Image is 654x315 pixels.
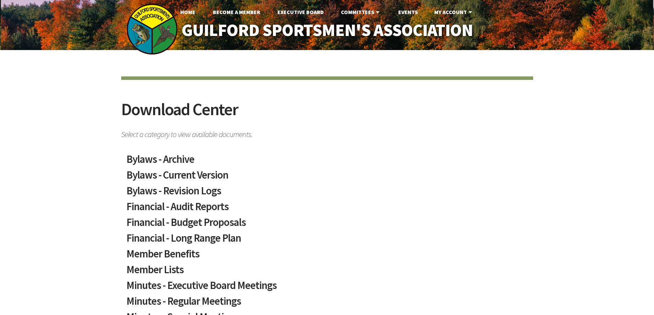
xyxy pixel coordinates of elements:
[126,249,528,264] a: Member Benefits
[126,154,528,170] a: Bylaws - Archive
[126,280,528,296] a: Minutes - Executive Board Meetings
[126,3,178,55] img: logo_sm.png
[175,5,201,19] a: Home
[167,16,487,45] a: Guilford Sportsmen's Association
[126,233,528,249] a: Financial - Long Range Plan
[126,264,528,280] a: Member Lists
[126,201,528,217] a: Financial - Audit Reports
[121,101,533,126] h2: Download Center
[126,217,528,233] a: Financial - Budget Proposals
[121,126,533,138] span: Select a category to view available documents.
[429,5,479,19] a: My Account
[126,296,528,312] a: Minutes - Regular Meetings
[126,170,528,185] a: Bylaws - Current Version
[393,5,423,19] a: Events
[126,185,528,201] a: Bylaws - Revision Logs
[272,5,329,19] a: Executive Board
[207,5,266,19] a: Become A Member
[335,5,387,19] a: Committees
